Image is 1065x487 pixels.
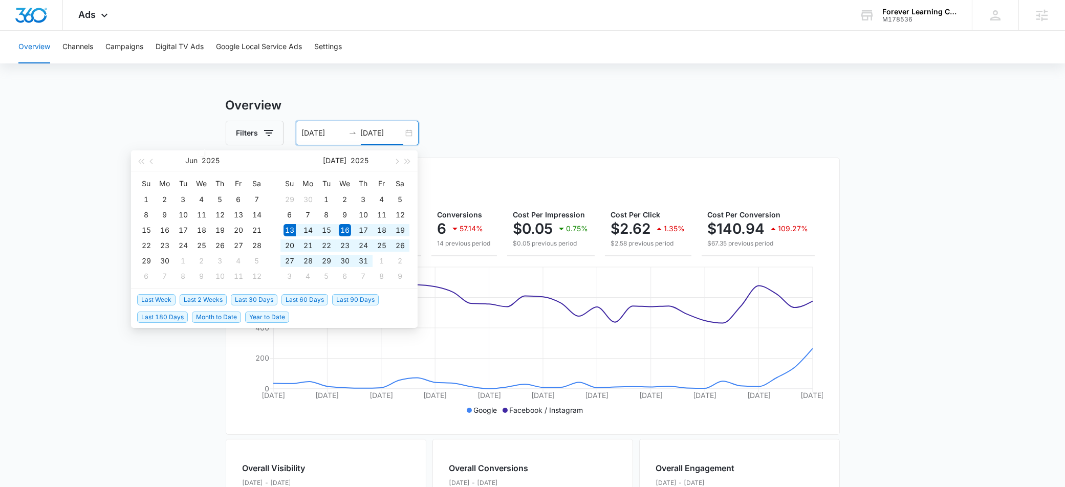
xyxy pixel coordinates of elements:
div: 4 [195,193,208,206]
th: Th [354,175,373,192]
div: 8 [140,209,153,221]
td: 2025-07-03 [354,192,373,207]
span: Last 2 Weeks [180,294,227,305]
p: $0.05 [513,220,553,237]
td: 2025-07-04 [373,192,391,207]
div: 31 [357,255,370,267]
th: Fr [373,175,391,192]
td: 2025-07-11 [373,207,391,223]
div: 11 [232,270,245,282]
button: Filters [226,121,284,145]
th: We [192,175,211,192]
div: 6 [232,193,245,206]
td: 2025-08-07 [354,269,373,284]
button: 2025 [351,150,369,171]
td: 2025-07-04 [229,253,248,269]
div: 17 [177,224,189,236]
div: 8 [376,270,388,282]
th: Tu [317,175,336,192]
div: 21 [302,239,314,252]
td: 2025-07-30 [336,253,354,269]
div: 25 [195,239,208,252]
td: 2025-07-01 [174,253,192,269]
tspan: [DATE] [477,391,501,400]
td: 2025-06-23 [156,238,174,253]
span: Cost Per Click [611,210,661,219]
div: 3 [177,193,189,206]
div: 29 [140,255,153,267]
td: 2025-07-12 [248,269,266,284]
td: 2025-08-03 [280,269,299,284]
td: 2025-06-26 [211,238,229,253]
div: 7 [357,270,370,282]
td: 2025-07-28 [299,253,317,269]
td: 2025-07-29 [317,253,336,269]
td: 2025-07-22 [317,238,336,253]
td: 2025-06-17 [174,223,192,238]
div: 19 [394,224,406,236]
div: 1 [320,193,333,206]
div: 7 [159,270,171,282]
div: 4 [232,255,245,267]
td: 2025-08-04 [299,269,317,284]
div: 9 [394,270,406,282]
tspan: [DATE] [531,391,555,400]
p: 57.14% [460,225,484,232]
td: 2025-08-08 [373,269,391,284]
p: Facebook / Instagram [510,405,583,415]
p: 6 [438,220,447,237]
span: Last 60 Days [281,294,328,305]
td: 2025-07-09 [336,207,354,223]
div: 6 [339,270,351,282]
div: 9 [339,209,351,221]
td: 2025-07-27 [280,253,299,269]
div: 20 [232,224,245,236]
td: 2025-06-25 [192,238,211,253]
th: Su [280,175,299,192]
div: 9 [195,270,208,282]
div: 23 [339,239,351,252]
td: 2025-08-09 [391,269,409,284]
td: 2025-07-17 [354,223,373,238]
td: 2025-06-16 [156,223,174,238]
td: 2025-06-19 [211,223,229,238]
th: Th [211,175,229,192]
div: 7 [251,193,263,206]
td: 2025-06-03 [174,192,192,207]
td: 2025-07-07 [299,207,317,223]
th: Sa [248,175,266,192]
div: 4 [302,270,314,282]
td: 2025-07-12 [391,207,409,223]
div: 5 [251,255,263,267]
tspan: 200 [255,353,269,362]
div: 21 [251,224,263,236]
button: Campaigns [105,31,143,63]
tspan: [DATE] [262,391,285,400]
div: 9 [159,209,171,221]
tspan: [DATE] [639,391,662,400]
div: 2 [159,193,171,206]
td: 2025-07-08 [174,269,192,284]
td: 2025-06-04 [192,192,211,207]
span: Conversions [438,210,483,219]
button: Settings [314,31,342,63]
tspan: [DATE] [800,391,824,400]
div: 27 [232,239,245,252]
span: to [349,129,357,137]
td: 2025-08-02 [391,253,409,269]
td: 2025-06-27 [229,238,248,253]
td: 2025-06-05 [211,192,229,207]
td: 2025-07-02 [336,192,354,207]
td: 2025-08-06 [336,269,354,284]
th: Tu [174,175,192,192]
td: 2025-07-14 [299,223,317,238]
tspan: 0 [265,384,269,393]
div: 3 [214,255,226,267]
div: 10 [214,270,226,282]
tspan: [DATE] [693,391,716,400]
div: 13 [284,224,296,236]
button: Digital TV Ads [156,31,204,63]
input: Start date [302,127,344,139]
div: 22 [140,239,153,252]
td: 2025-06-13 [229,207,248,223]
